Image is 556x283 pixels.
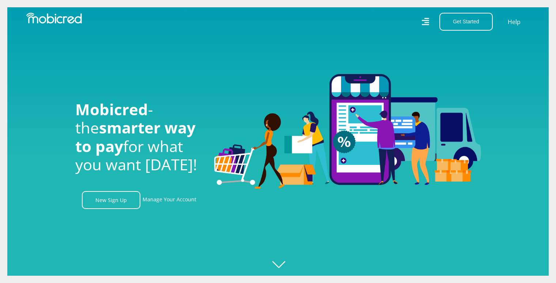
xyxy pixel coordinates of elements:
span: Mobicred [75,99,148,120]
a: Help [507,17,521,27]
span: smarter way to pay [75,117,196,156]
a: New Sign Up [82,191,140,209]
button: Get Started [439,13,493,31]
h1: - the for what you want [DATE]! [75,100,203,174]
a: Manage Your Account [143,191,196,209]
img: Welcome to Mobicred [214,74,481,189]
img: Mobicred [26,13,82,24]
